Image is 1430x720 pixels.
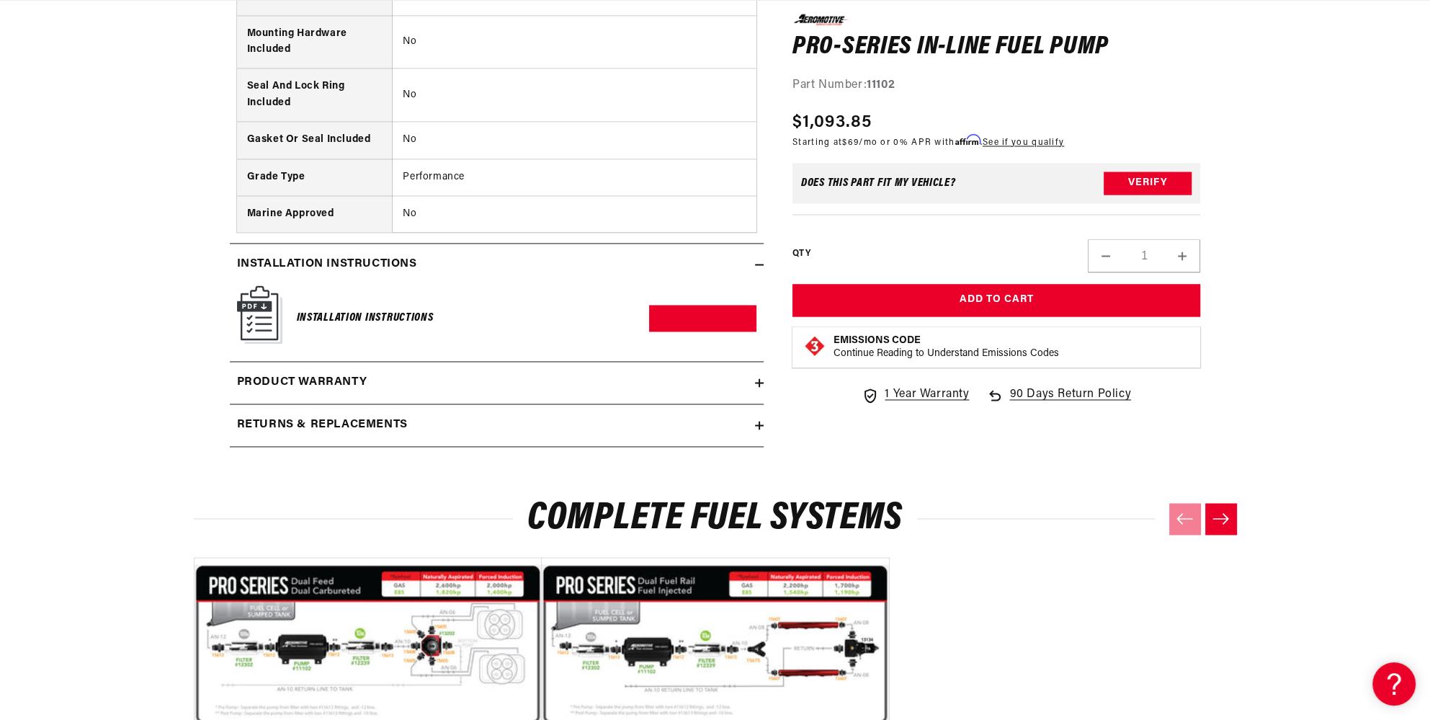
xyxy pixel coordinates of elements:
[986,386,1131,419] a: 90 Days Return Policy
[792,110,872,135] span: $1,093.85
[230,244,764,285] summary: Installation Instructions
[867,80,895,92] strong: 11102
[237,416,408,435] h2: Returns & replacements
[801,178,956,190] div: Does This part fit My vehicle?
[230,362,764,404] summary: Product warranty
[803,335,826,358] img: Emissions code
[1009,386,1131,419] span: 90 Days Return Policy
[297,308,434,328] h6: Installation Instructions
[237,68,393,122] th: Seal And Lock Ring Included
[792,77,1201,96] div: Part Number:
[792,249,810,261] label: QTY
[237,255,417,274] h2: Installation Instructions
[792,135,1064,149] p: Starting at /mo or 0% APR with .
[237,285,282,344] img: Instruction Manual
[862,386,969,405] a: 1 Year Warranty
[393,122,756,159] td: No
[792,36,1201,59] h1: Pro-Series In-Line Fuel Pump
[1169,503,1201,535] button: Previous slide
[237,373,367,392] h2: Product warranty
[834,335,1059,361] button: Emissions CodeContinue Reading to Understand Emissions Codes
[194,502,1237,535] h2: Complete Fuel Systems
[237,15,393,68] th: Mounting Hardware Included
[1205,503,1237,535] button: Next slide
[1104,172,1192,195] button: Verify
[393,195,756,232] td: No
[983,138,1064,147] a: See if you qualify - Learn more about Affirm Financing (opens in modal)
[237,122,393,159] th: Gasket Or Seal Included
[834,348,1059,361] p: Continue Reading to Understand Emissions Codes
[885,386,969,405] span: 1 Year Warranty
[237,195,393,232] th: Marine Approved
[955,135,980,146] span: Affirm
[834,336,921,347] strong: Emissions Code
[393,15,756,68] td: No
[393,68,756,122] td: No
[230,404,764,446] summary: Returns & replacements
[393,159,756,195] td: Performance
[237,159,393,195] th: Grade Type
[842,138,859,147] span: $69
[792,285,1201,317] button: Add to Cart
[649,305,756,332] a: Download PDF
